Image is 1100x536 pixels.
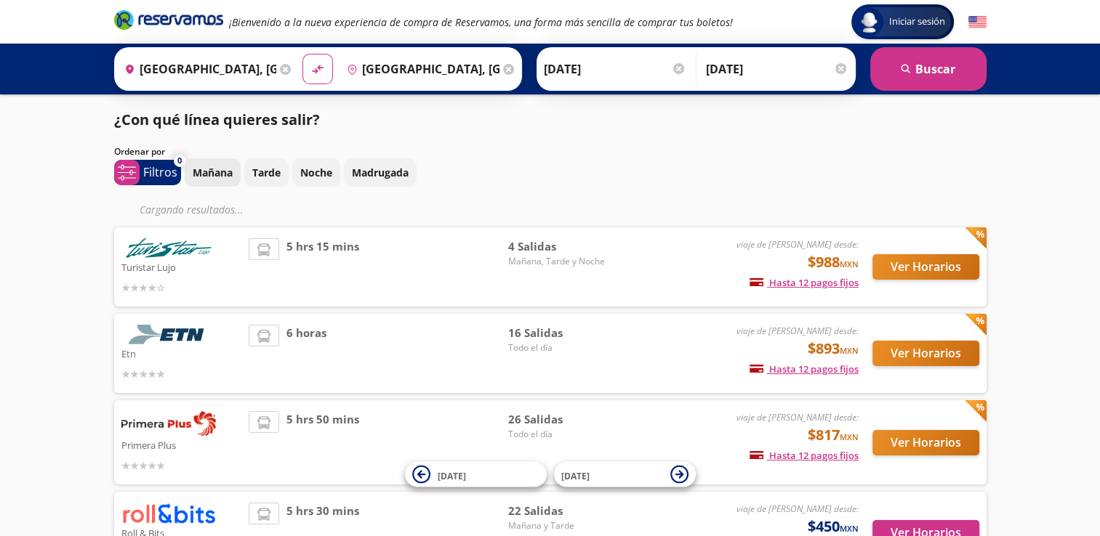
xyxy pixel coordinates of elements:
button: [DATE] [554,462,696,487]
span: Hasta 12 pagos fijos [750,449,859,462]
button: 0Filtros [114,160,181,185]
input: Buscar Origen [119,51,277,87]
span: 6 horas [286,325,326,382]
span: Mañana y Tarde [508,519,610,532]
a: Brand Logo [114,9,223,35]
em: ¡Bienvenido a la nueva experiencia de compra de Reservamos, una forma más sencilla de comprar tus... [229,15,733,29]
input: Buscar Destino [341,51,499,87]
em: viaje de [PERSON_NAME] desde: [736,325,859,337]
button: Mañana [185,158,241,187]
img: Primera Plus [121,411,216,436]
button: Tarde [244,158,289,187]
small: MXN [840,523,859,534]
span: 22 Salidas [508,503,610,519]
span: 5 hrs 15 mins [286,238,359,296]
button: Buscar [870,47,987,91]
button: Ver Horarios [872,341,979,366]
button: [DATE] [405,462,547,487]
span: $893 [808,338,859,360]
button: Ver Horarios [872,430,979,455]
span: 5 hrs 50 mins [286,411,359,474]
span: [DATE] [438,469,466,482]
em: viaje de [PERSON_NAME] desde: [736,411,859,423]
p: Turistar Lujo [121,258,242,275]
p: Primera Plus [121,436,242,453]
span: 16 Salidas [508,325,610,341]
span: Hasta 12 pagos fijos [750,362,859,375]
p: Filtros [143,163,177,181]
button: Noche [292,158,340,187]
span: Iniciar sesión [883,15,951,29]
span: [DATE] [561,469,590,482]
p: Noche [300,165,332,180]
button: Madrugada [344,158,417,187]
span: $988 [808,251,859,273]
p: Ordenar por [114,145,165,158]
img: Turistar Lujo [121,238,216,258]
em: Cargando resultados ... [140,203,244,216]
span: Mañana, Tarde y Noche [508,255,610,268]
em: viaje de [PERSON_NAME] desde: [736,238,859,251]
p: ¿Con qué línea quieres salir? [114,109,320,131]
span: Todo el día [508,341,610,354]
small: MXN [840,259,859,269]
span: 4 Salidas [508,238,610,255]
span: 26 Salidas [508,411,610,428]
input: Opcional [706,51,848,87]
p: Madrugada [352,165,409,180]
p: Etn [121,344,242,362]
em: viaje de [PERSON_NAME] desde: [736,503,859,515]
small: MXN [840,431,859,442]
span: 0 [177,155,182,167]
span: Hasta 12 pagos fijos [750,276,859,289]
i: Brand Logo [114,9,223,31]
img: Etn [121,325,216,344]
button: Ver Horarios [872,254,979,280]
img: Roll & Bits [121,503,216,524]
small: MXN [840,345,859,356]
span: Todo el día [508,428,610,441]
button: English [968,13,987,31]
input: Elegir Fecha [544,51,686,87]
span: $817 [808,424,859,446]
p: Tarde [252,165,281,180]
p: Mañana [193,165,233,180]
